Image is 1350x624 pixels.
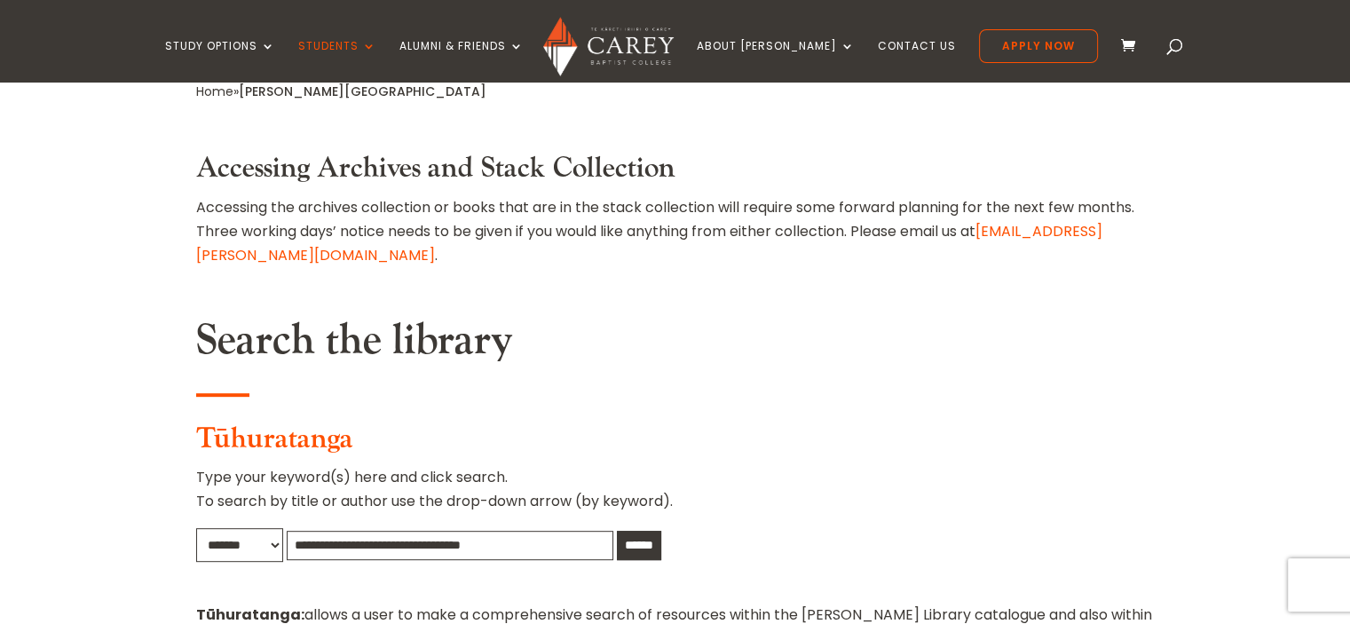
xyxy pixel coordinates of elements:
[196,423,1155,465] h3: Tūhuratanga
[399,40,524,82] a: Alumni & Friends
[298,40,376,82] a: Students
[196,315,1155,375] h2: Search the library
[196,465,1155,527] p: Type your keyword(s) here and click search. To search by title or author use the drop-down arrow ...
[196,195,1155,268] p: Accessing the archives collection or books that are in the stack collection will require some for...
[239,83,486,100] span: [PERSON_NAME][GEOGRAPHIC_DATA]
[543,17,674,76] img: Carey Baptist College
[196,83,486,100] span: »
[878,40,956,82] a: Contact Us
[979,29,1098,63] a: Apply Now
[165,40,275,82] a: Study Options
[697,40,855,82] a: About [PERSON_NAME]
[196,83,233,100] a: Home
[196,152,1155,194] h3: Accessing Archives and Stack Collection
